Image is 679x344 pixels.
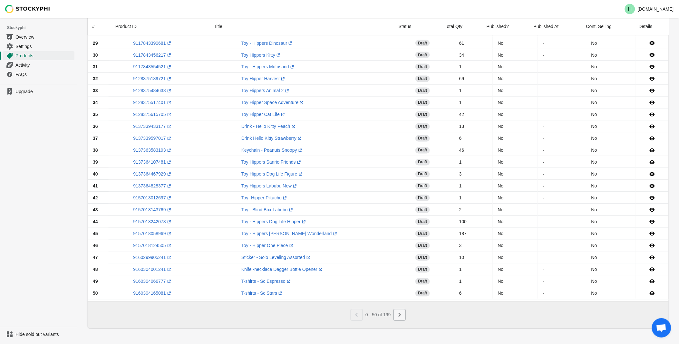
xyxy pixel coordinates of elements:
span: 33 [93,88,98,93]
span: draft [415,159,430,166]
span: 44 [93,219,98,225]
span: FAQs [15,71,73,78]
td: No [586,144,635,156]
div: Published At [529,18,581,35]
div: # [92,23,95,30]
small: - [543,89,544,93]
td: No [493,49,538,61]
td: 1 [454,263,493,275]
span: 50 [93,291,98,296]
td: No [586,216,635,228]
a: Toy Hippers Animal 2(opens a new window) [241,88,290,93]
td: No [493,37,538,49]
td: No [586,120,635,132]
small: - [543,196,544,200]
a: Hide sold out variants [3,330,74,339]
small: - [543,100,544,105]
small: - [543,184,544,188]
span: 38 [93,148,98,153]
a: Upgrade [3,87,74,96]
span: draft [415,88,430,94]
td: No [586,168,635,180]
span: Stockyphi [7,24,77,31]
a: 9128375189721(opens a new window) [133,76,172,81]
span: draft [415,52,430,58]
span: draft [415,135,430,142]
a: 9137364828377(opens a new window) [133,184,172,189]
td: 6 [454,287,493,299]
span: 37 [93,136,98,141]
a: 9160304066777(opens a new window) [133,279,172,284]
td: No [493,73,538,85]
span: Products [15,53,73,59]
td: No [493,228,538,240]
td: No [493,275,538,287]
td: 69 [454,73,493,85]
span: 41 [93,184,98,189]
td: 61 [454,37,493,49]
td: No [493,156,538,168]
a: Settings [3,42,74,51]
span: Activity [15,62,73,68]
small: - [543,136,544,140]
a: FAQs [3,70,74,79]
small: - [543,232,544,236]
td: No [493,216,538,228]
td: No [493,240,538,252]
span: 47 [93,255,98,260]
td: 13 [454,120,493,132]
small: - [543,244,544,248]
td: No [586,240,635,252]
span: 36 [93,124,98,129]
a: 9128375615705(opens a new window) [133,112,172,117]
td: 1 [454,275,493,287]
small: - [543,41,544,45]
td: No [586,287,635,299]
td: No [586,204,635,216]
span: draft [415,278,430,285]
td: No [586,192,635,204]
td: 10 [454,252,493,263]
text: H [628,6,632,12]
a: 9137364467929(opens a new window) [133,172,172,177]
td: 1 [454,61,493,73]
a: T-shirts - Sc Stars(opens a new window) [241,291,284,296]
a: 9137339433177(opens a new window) [133,124,172,129]
span: draft [415,40,430,46]
span: 35 [93,112,98,117]
td: 187 [454,228,493,240]
td: No [586,97,635,109]
td: No [493,263,538,275]
a: Toy Hipper Cat Life(opens a new window) [241,112,286,117]
small: - [543,172,544,176]
p: [DOMAIN_NAME] [638,6,674,12]
span: Hide sold out variants [15,331,73,338]
td: No [586,85,635,97]
td: 3 [454,168,493,180]
td: No [493,287,538,299]
td: No [493,192,538,204]
small: - [543,160,544,164]
span: draft [415,254,430,261]
span: 34 [93,100,98,105]
small: - [543,279,544,283]
a: Toy - Hipper One Piece(opens a new window) [241,243,295,248]
a: Toy - Hippers Dog Life Hipper(opens a new window) [241,219,307,225]
span: draft [415,266,430,273]
a: 9157013242073(opens a new window) [133,219,172,225]
span: 45 [93,231,98,236]
span: 42 [93,196,98,201]
span: draft [415,219,430,225]
a: 9137364107481(opens a new window) [133,160,172,165]
a: Toy Hippers Kitty(opens a new window) [241,53,282,58]
td: No [493,97,538,109]
td: No [493,61,538,73]
div: Cont. Selling [581,18,634,35]
span: Avatar with initials H [625,4,635,14]
td: No [586,109,635,120]
a: Drink - Hello Kitty Peach(opens a new window) [241,124,297,129]
td: 1 [454,156,493,168]
a: Overview [3,32,74,42]
td: No [586,275,635,287]
td: No [586,37,635,49]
